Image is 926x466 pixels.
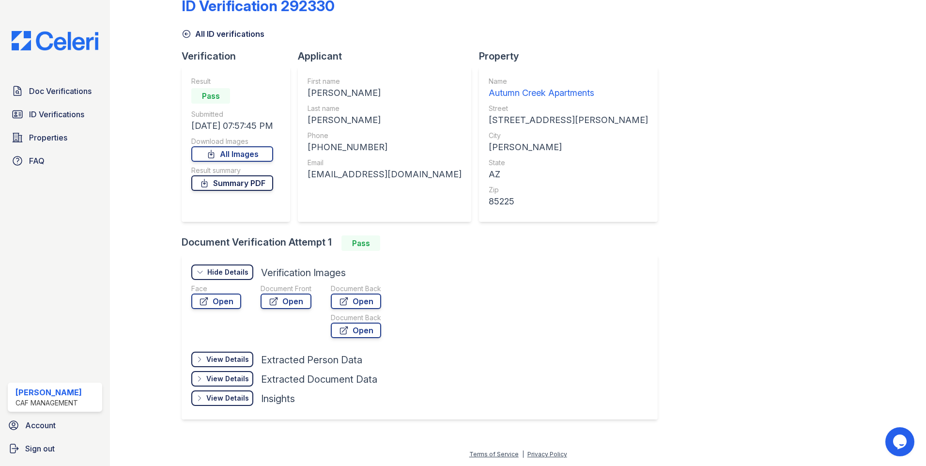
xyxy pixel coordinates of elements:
[298,49,479,63] div: Applicant
[4,416,106,435] a: Account
[489,77,648,100] a: Name Autumn Creek Apartments
[308,140,462,154] div: [PHONE_NUMBER]
[15,387,82,398] div: [PERSON_NAME]
[207,267,248,277] div: Hide Details
[191,284,241,294] div: Face
[308,113,462,127] div: [PERSON_NAME]
[489,113,648,127] div: [STREET_ADDRESS][PERSON_NAME]
[191,88,230,104] div: Pass
[191,294,241,309] a: Open
[261,294,311,309] a: Open
[489,77,648,86] div: Name
[489,195,648,208] div: 85225
[885,427,916,456] iframe: chat widget
[331,323,381,338] a: Open
[489,86,648,100] div: Autumn Creek Apartments
[341,235,380,251] div: Pass
[479,49,665,63] div: Property
[206,374,249,384] div: View Details
[25,443,55,454] span: Sign out
[8,128,102,147] a: Properties
[261,284,311,294] div: Document Front
[261,373,377,386] div: Extracted Document Data
[261,266,346,280] div: Verification Images
[191,109,273,119] div: Submitted
[489,158,648,168] div: State
[469,450,519,458] a: Terms of Service
[182,235,665,251] div: Document Verification Attempt 1
[489,168,648,181] div: AZ
[191,137,273,146] div: Download Images
[489,140,648,154] div: [PERSON_NAME]
[308,86,462,100] div: [PERSON_NAME]
[308,131,462,140] div: Phone
[191,146,273,162] a: All Images
[206,355,249,364] div: View Details
[331,284,381,294] div: Document Back
[4,439,106,458] a: Sign out
[308,168,462,181] div: [EMAIL_ADDRESS][DOMAIN_NAME]
[29,132,67,143] span: Properties
[191,175,273,191] a: Summary PDF
[261,392,295,405] div: Insights
[191,166,273,175] div: Result summary
[29,85,92,97] span: Doc Verifications
[182,49,298,63] div: Verification
[261,353,362,367] div: Extracted Person Data
[489,104,648,113] div: Street
[308,104,462,113] div: Last name
[4,31,106,50] img: CE_Logo_Blue-a8612792a0a2168367f1c8372b55b34899dd931a85d93a1a3d3e32e68fde9ad4.png
[522,450,524,458] div: |
[527,450,567,458] a: Privacy Policy
[308,77,462,86] div: First name
[8,151,102,171] a: FAQ
[29,155,45,167] span: FAQ
[206,393,249,403] div: View Details
[331,313,381,323] div: Document Back
[182,28,264,40] a: All ID verifications
[8,81,102,101] a: Doc Verifications
[15,398,82,408] div: CAF Management
[489,131,648,140] div: City
[8,105,102,124] a: ID Verifications
[331,294,381,309] a: Open
[308,158,462,168] div: Email
[191,119,273,133] div: [DATE] 07:57:45 PM
[25,419,56,431] span: Account
[29,109,84,120] span: ID Verifications
[489,185,648,195] div: Zip
[191,77,273,86] div: Result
